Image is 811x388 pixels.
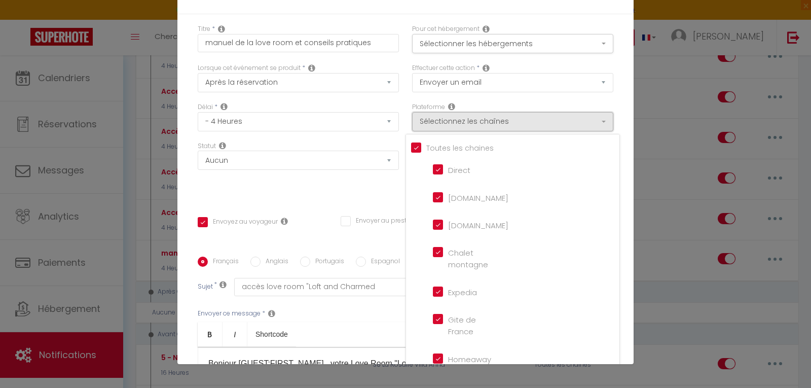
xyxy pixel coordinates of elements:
a: Shortcode [247,322,296,346]
i: Action Channel [448,102,455,111]
label: Délai [198,102,213,112]
label: Espagnol [366,257,400,268]
i: Message [268,309,275,318]
label: Statut [198,142,216,151]
i: This Rental [483,25,490,33]
i: Booking status [219,142,226,150]
label: Lorsque cet événement se produit [198,63,301,73]
label: Plateforme [412,102,445,112]
i: Action Type [483,64,490,72]
button: Sélectionner les hébergements [412,34,613,53]
button: Ouvrir le widget de chat LiveChat [8,4,39,34]
label: Portugais [310,257,344,268]
a: Bold [198,322,223,346]
a: Italic [223,322,247,346]
label: Anglais [261,257,288,268]
label: Gite de France [443,314,487,338]
i: Event Occur [308,64,315,72]
i: Envoyer au voyageur [281,217,288,225]
label: Chalet montagne [443,247,488,271]
i: Subject [219,280,227,289]
label: Pour cet hébergement [412,24,480,34]
label: Effectuer cette action [412,63,475,73]
label: Envoyer ce message [198,309,261,319]
i: Action Time [220,102,228,111]
label: Sujet [198,282,213,293]
i: Title [218,25,225,33]
label: Titre [198,24,210,34]
label: Français [208,257,239,268]
button: Sélectionnez les chaînes [412,112,613,131]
